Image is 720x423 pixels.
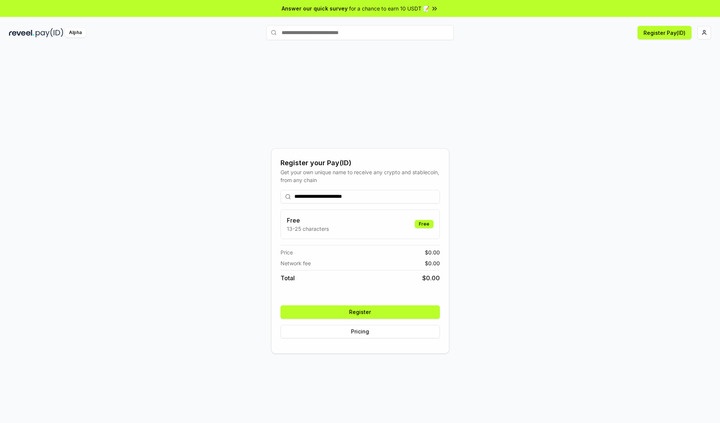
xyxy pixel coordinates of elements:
[280,248,293,256] span: Price
[422,274,440,282] span: $ 0.00
[280,259,311,267] span: Network fee
[36,28,63,37] img: pay_id
[415,220,433,228] div: Free
[637,26,691,39] button: Register Pay(ID)
[425,259,440,267] span: $ 0.00
[280,325,440,338] button: Pricing
[282,4,348,12] span: Answer our quick survey
[287,225,329,233] p: 13-25 characters
[425,248,440,256] span: $ 0.00
[65,28,86,37] div: Alpha
[9,28,34,37] img: reveel_dark
[280,158,440,168] div: Register your Pay(ID)
[280,274,295,282] span: Total
[280,168,440,184] div: Get your own unique name to receive any crypto and stablecoin, from any chain
[287,216,329,225] h3: Free
[280,305,440,319] button: Register
[349,4,429,12] span: for a chance to earn 10 USDT 📝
